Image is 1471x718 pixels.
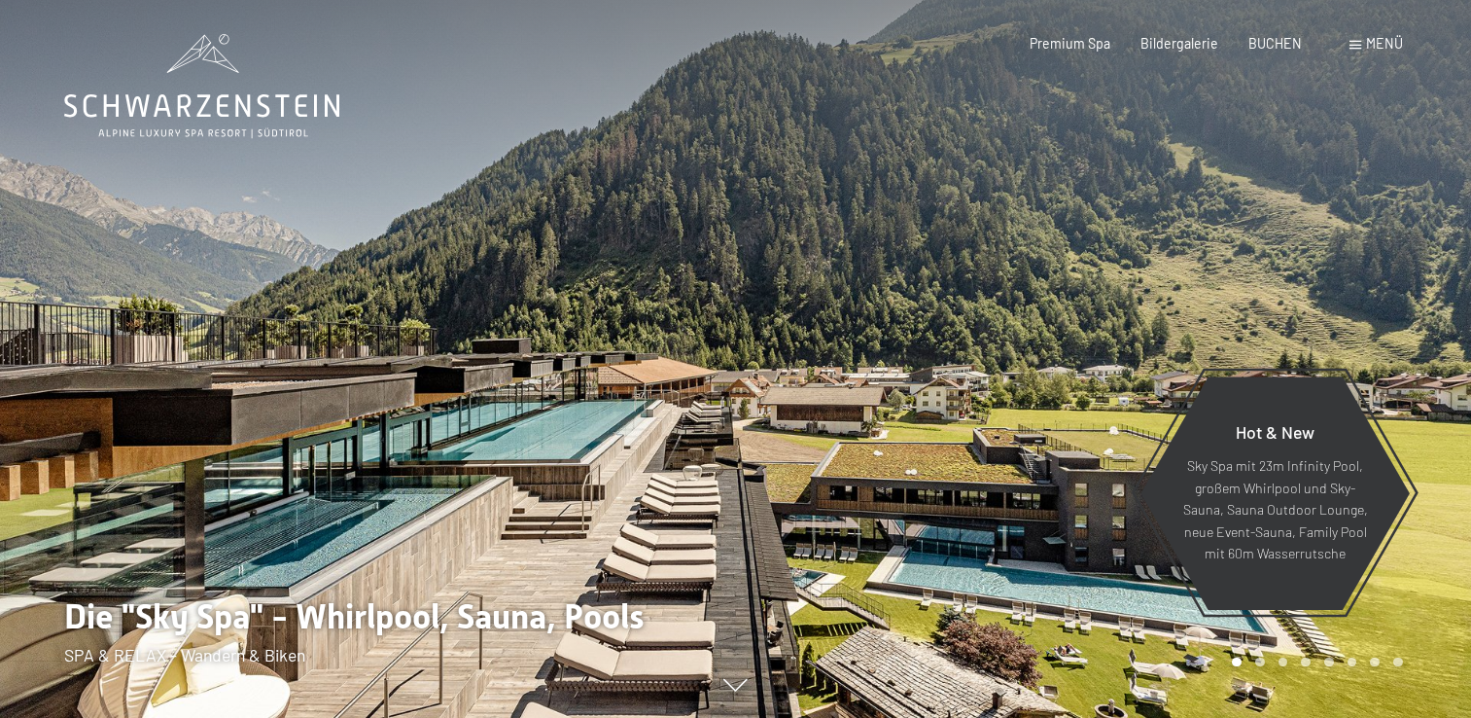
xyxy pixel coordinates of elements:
a: Hot & New Sky Spa mit 23m Infinity Pool, großem Whirlpool und Sky-Sauna, Sauna Outdoor Lounge, ne... [1139,376,1411,611]
div: Carousel Page 6 [1348,658,1357,667]
div: Carousel Page 3 [1278,658,1288,667]
a: BUCHEN [1248,35,1302,52]
div: Carousel Page 8 [1393,658,1403,667]
span: Hot & New [1236,421,1314,443]
p: Sky Spa mit 23m Infinity Pool, großem Whirlpool und Sky-Sauna, Sauna Outdoor Lounge, neue Event-S... [1182,455,1368,565]
span: Menü [1366,35,1403,52]
div: Carousel Pagination [1225,658,1402,667]
div: Carousel Page 5 [1324,658,1334,667]
a: Bildergalerie [1140,35,1218,52]
div: Carousel Page 2 [1255,658,1265,667]
a: Premium Spa [1030,35,1110,52]
div: Carousel Page 1 (Current Slide) [1232,658,1242,667]
div: Carousel Page 4 [1301,658,1311,667]
div: Carousel Page 7 [1370,658,1380,667]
